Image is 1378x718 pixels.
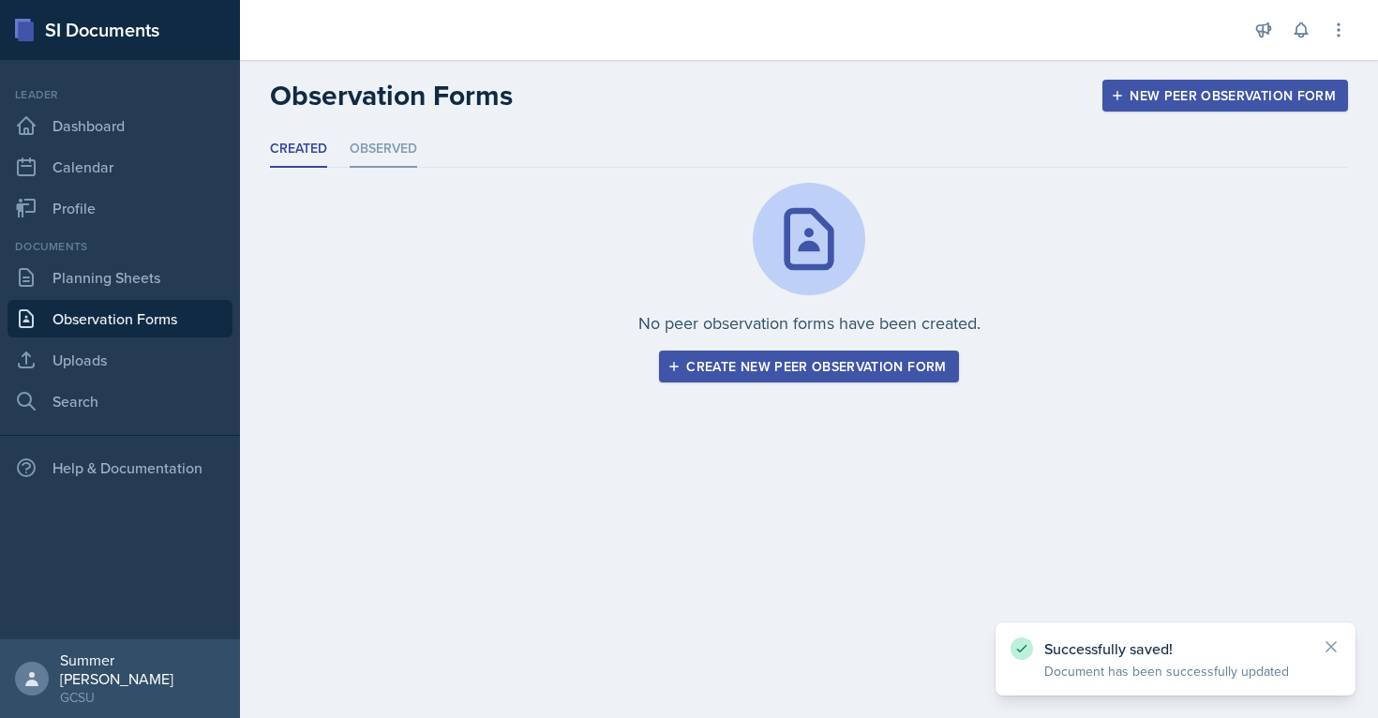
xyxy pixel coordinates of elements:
[7,86,232,103] div: Leader
[7,238,232,255] div: Documents
[1115,88,1336,103] div: New Peer Observation Form
[1102,80,1348,112] button: New Peer Observation Form
[7,259,232,296] a: Planning Sheets
[7,148,232,186] a: Calendar
[7,382,232,420] a: Search
[7,449,232,486] div: Help & Documentation
[60,651,225,688] div: Summer [PERSON_NAME]
[7,341,232,379] a: Uploads
[1044,662,1307,681] p: Document has been successfully updated
[638,310,981,336] p: No peer observation forms have been created.
[1044,639,1307,658] p: Successfully saved!
[7,300,232,337] a: Observation Forms
[7,107,232,144] a: Dashboard
[270,131,327,168] li: Created
[60,688,225,707] div: GCSU
[671,359,946,374] div: Create new peer observation form
[659,351,958,382] button: Create new peer observation form
[350,131,417,168] li: Observed
[7,189,232,227] a: Profile
[270,79,513,112] h2: Observation Forms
